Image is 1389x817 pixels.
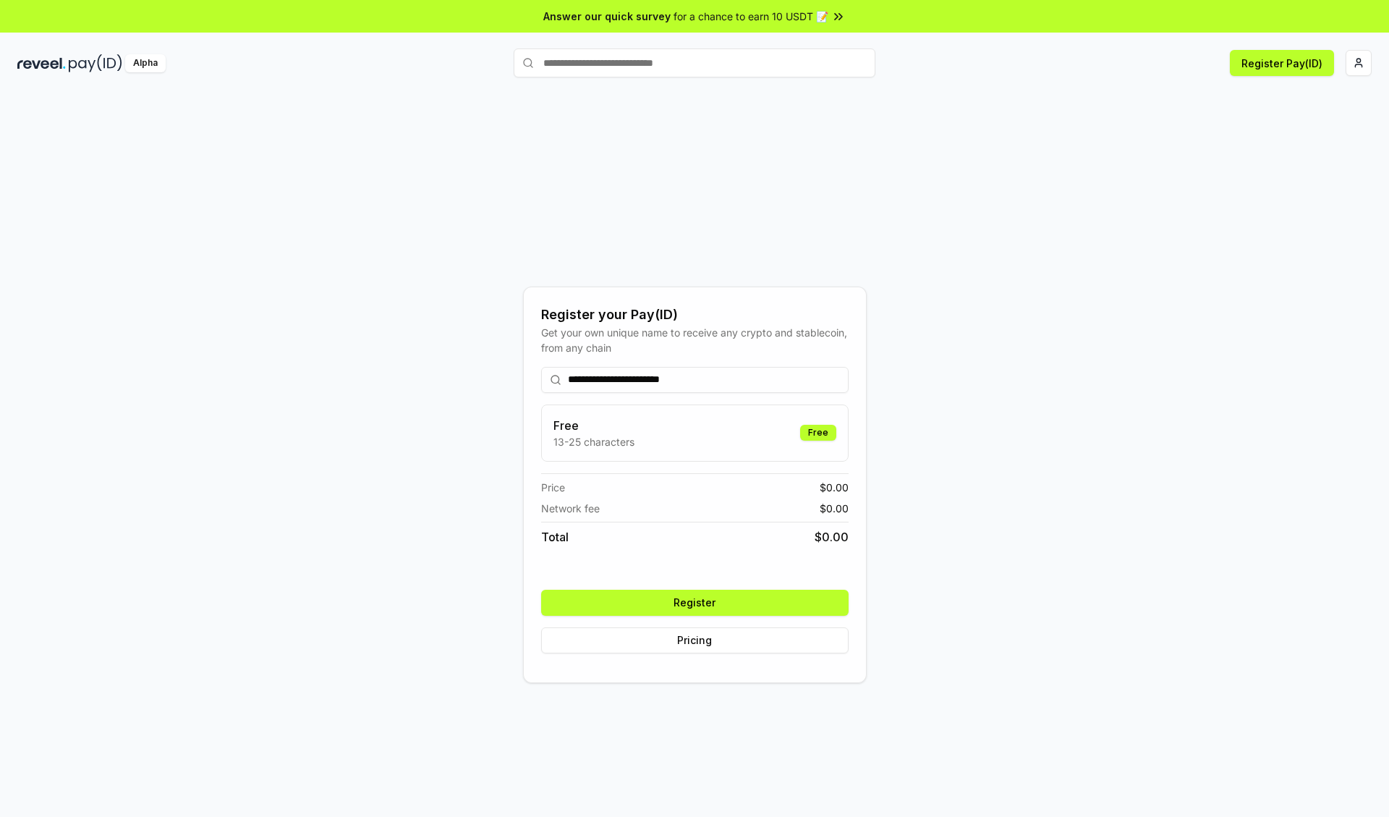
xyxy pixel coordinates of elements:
[541,528,569,546] span: Total
[553,434,634,449] p: 13-25 characters
[553,417,634,434] h3: Free
[1230,50,1334,76] button: Register Pay(ID)
[820,480,849,495] span: $ 0.00
[125,54,166,72] div: Alpha
[69,54,122,72] img: pay_id
[541,501,600,516] span: Network fee
[541,627,849,653] button: Pricing
[17,54,66,72] img: reveel_dark
[541,480,565,495] span: Price
[543,9,671,24] span: Answer our quick survey
[674,9,828,24] span: for a chance to earn 10 USDT 📝
[541,325,849,355] div: Get your own unique name to receive any crypto and stablecoin, from any chain
[541,305,849,325] div: Register your Pay(ID)
[541,590,849,616] button: Register
[820,501,849,516] span: $ 0.00
[815,528,849,546] span: $ 0.00
[800,425,836,441] div: Free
